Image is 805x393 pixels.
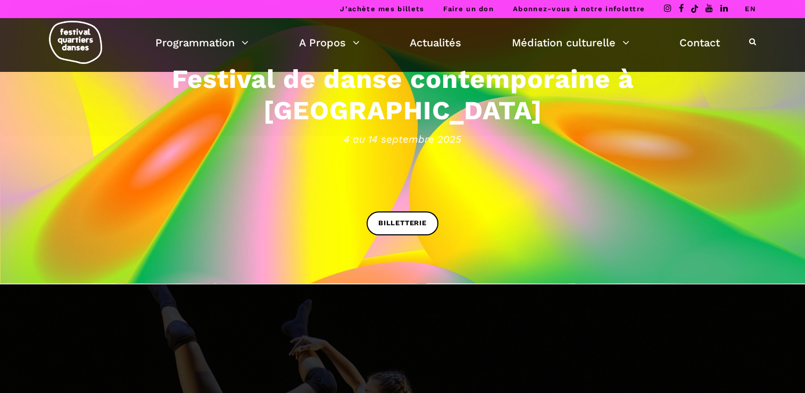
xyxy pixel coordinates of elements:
[73,131,733,147] span: 4 au 14 septembre 2025
[299,34,360,52] a: A Propos
[513,5,645,13] a: Abonnez-vous à notre infolettre
[443,5,494,13] a: Faire un don
[73,63,733,126] h3: Festival de danse contemporaine à [GEOGRAPHIC_DATA]
[340,5,424,13] a: J’achète mes billets
[378,218,427,229] span: BILLETTERIE
[745,5,756,13] a: EN
[512,34,629,52] a: Médiation culturelle
[410,34,461,52] a: Actualités
[155,34,248,52] a: Programmation
[367,211,438,235] a: BILLETTERIE
[49,21,102,64] img: logo-fqd-med
[679,34,720,52] a: Contact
